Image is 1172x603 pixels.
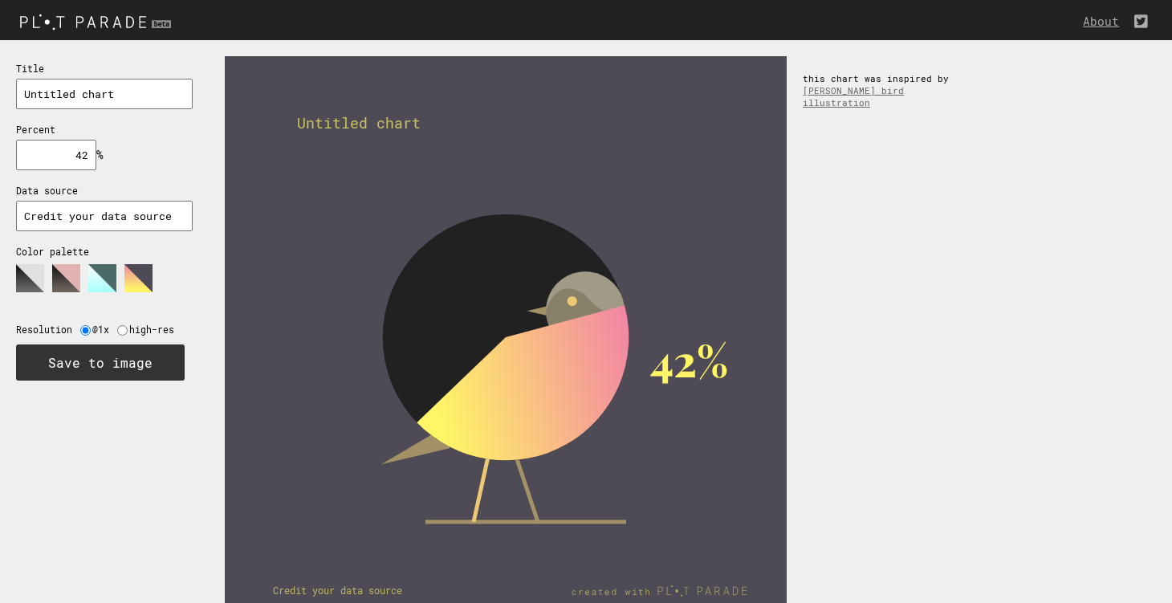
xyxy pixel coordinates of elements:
label: high-res [129,324,182,336]
a: [PERSON_NAME] bird illustration [803,84,904,108]
p: Title [16,63,193,75]
label: Resolution [16,324,80,336]
label: @1x [92,324,117,336]
text: Untitled chart [297,113,421,132]
a: About [1083,14,1127,29]
div: this chart was inspired by [787,56,979,124]
button: Save to image [16,344,185,381]
text: Credit your data source [273,584,402,597]
text: 42% [650,331,728,389]
p: Percent [16,124,193,136]
p: Color palette [16,246,193,258]
p: Data source [16,185,193,197]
